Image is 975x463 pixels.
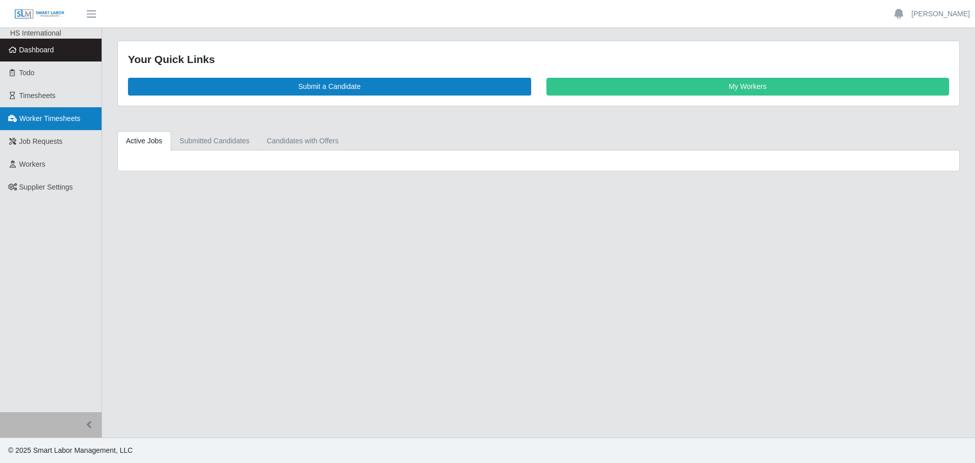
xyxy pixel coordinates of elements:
[117,131,171,151] a: Active Jobs
[8,446,133,454] span: © 2025 Smart Labor Management, LLC
[546,78,950,96] a: My Workers
[171,131,258,151] a: Submitted Candidates
[19,114,80,122] span: Worker Timesheets
[258,131,347,151] a: Candidates with Offers
[19,160,46,168] span: Workers
[19,69,35,77] span: Todo
[19,46,54,54] span: Dashboard
[14,9,65,20] img: SLM Logo
[10,29,61,37] span: HS International
[19,183,73,191] span: Supplier Settings
[19,137,63,145] span: Job Requests
[19,91,56,100] span: Timesheets
[128,51,949,68] div: Your Quick Links
[128,78,531,96] a: Submit a Candidate
[912,9,970,19] a: [PERSON_NAME]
